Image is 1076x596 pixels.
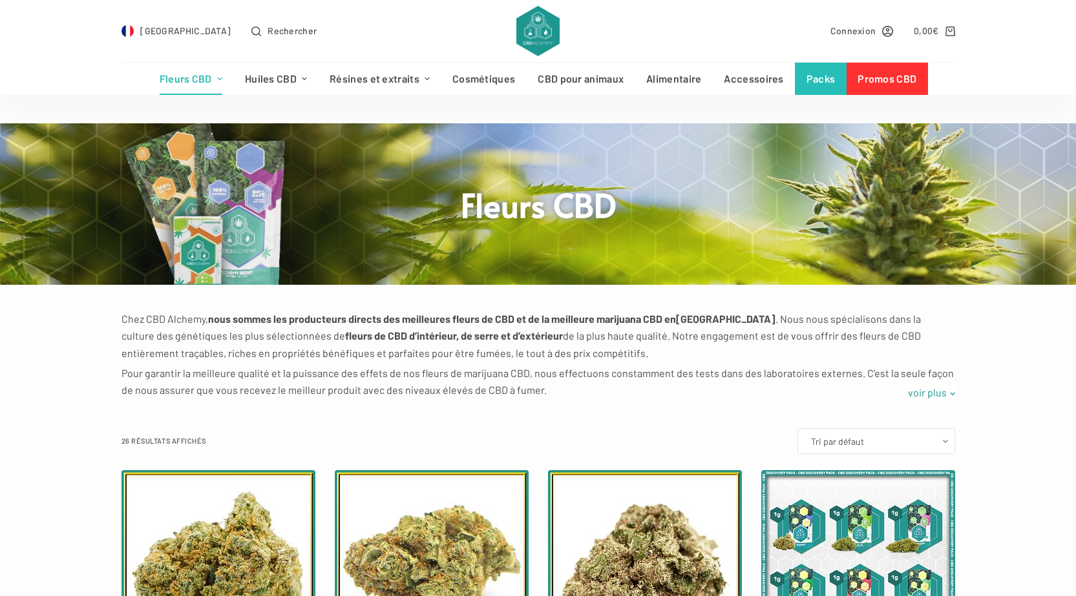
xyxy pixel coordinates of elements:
[795,63,847,95] a: Packs
[713,63,795,95] a: Accessoires
[121,23,231,38] a: Select Country
[900,384,955,401] a: voir plus
[268,23,317,38] span: Rechercher
[635,63,713,95] a: Alimentaire
[345,329,563,342] strong: fleurs de CBD d’intérieur, de serre et d’extérieur
[296,183,781,225] h1: Fleurs CBD
[830,23,876,38] span: Connexion
[208,313,676,325] strong: nous sommes les producteurs directs des meilleures fleurs de CBD et de la meilleure marijuana CBD en
[251,23,317,38] button: Ouvrir le formulaire de recherche
[148,63,928,95] nav: Menu d’en-tête
[319,63,441,95] a: Résines et extraits
[233,63,318,95] a: Huiles CBD
[914,23,955,38] a: Panier d’achat
[847,63,928,95] a: Promos CBD
[914,25,939,36] bdi: 0,00
[797,428,955,454] select: Commande
[148,63,233,95] a: Fleurs CBD
[527,63,635,95] a: CBD pour animaux
[830,23,894,38] a: Connexion
[121,435,207,447] p: 26 résultats affichés
[676,313,775,325] strong: [GEOGRAPHIC_DATA]
[121,311,955,362] p: Chez CBD Alchemy, . Nous nous spécialisons dans la culture des génétiques les plus sélectionnées ...
[121,402,955,437] p: Notre expérience de plus de nous permet de pour vous guider sur la façon de tirer le meilleur par...
[441,63,527,95] a: Cosmétiques
[516,6,560,56] img: CBD Alchemy
[121,25,134,37] img: FR Flag
[121,365,955,399] p: Pour garantir la meilleure qualité et la puissance des effets de nos fleurs de marijuana CBD, nou...
[933,25,938,36] span: €
[140,23,231,38] span: [GEOGRAPHIC_DATA]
